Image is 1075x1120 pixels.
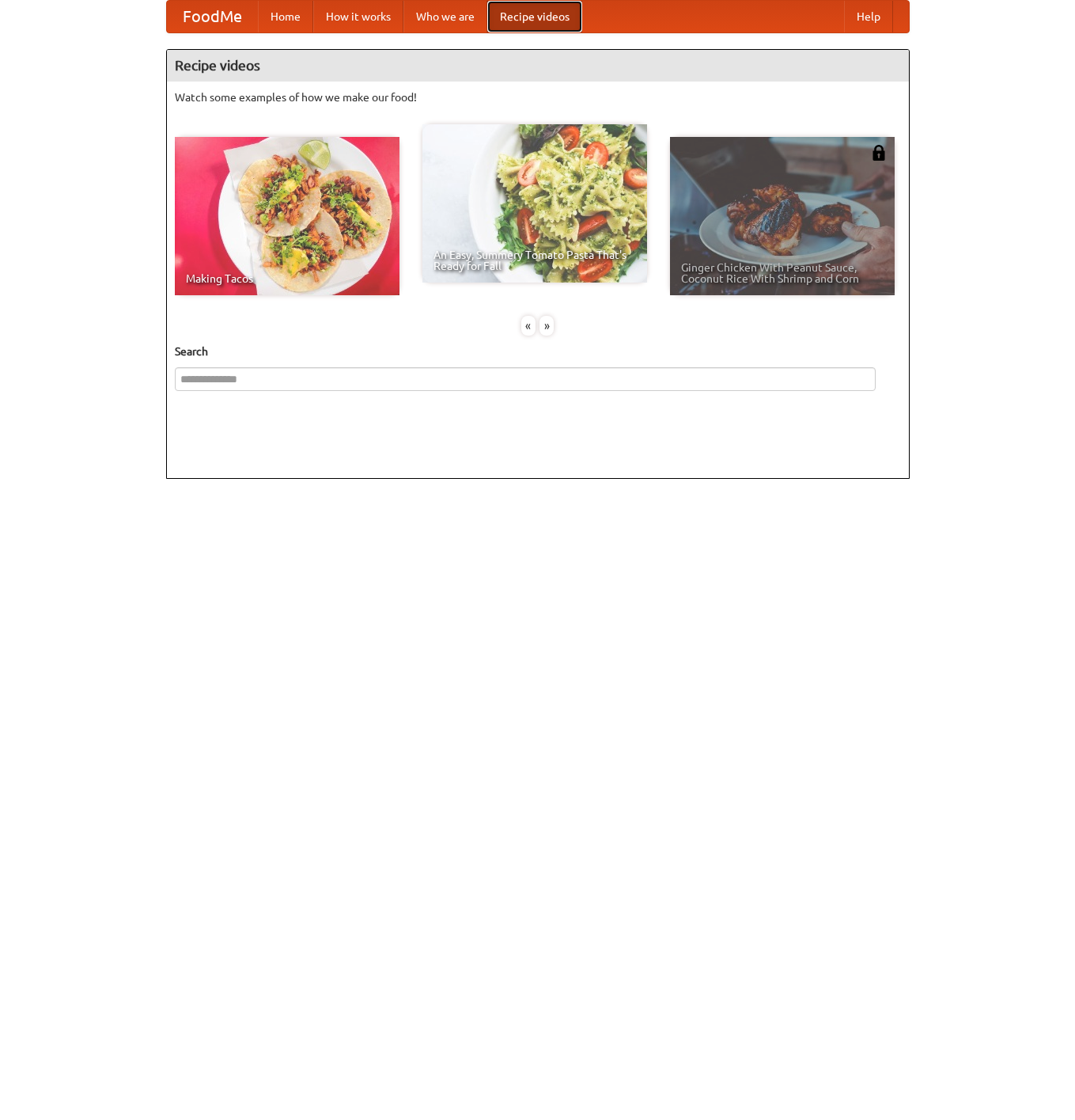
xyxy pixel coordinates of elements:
img: 483408.png [871,145,887,161]
a: FoodMe [167,1,258,32]
a: Home [258,1,313,32]
a: Making Tacos [175,137,399,295]
span: An Easy, Summery Tomato Pasta That's Ready for Fall [433,249,636,271]
a: An Easy, Summery Tomato Pasta That's Ready for Fall [422,124,647,283]
a: Help [844,1,893,32]
a: How it works [313,1,403,32]
h5: Search [175,344,901,359]
div: » [539,316,554,336]
h4: Recipe videos [167,50,909,82]
p: Watch some examples of how we make our food! [175,89,901,105]
a: Who we are [403,1,487,32]
div: « [521,316,536,336]
span: Making Tacos [186,273,388,284]
a: Recipe videos [487,1,582,32]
